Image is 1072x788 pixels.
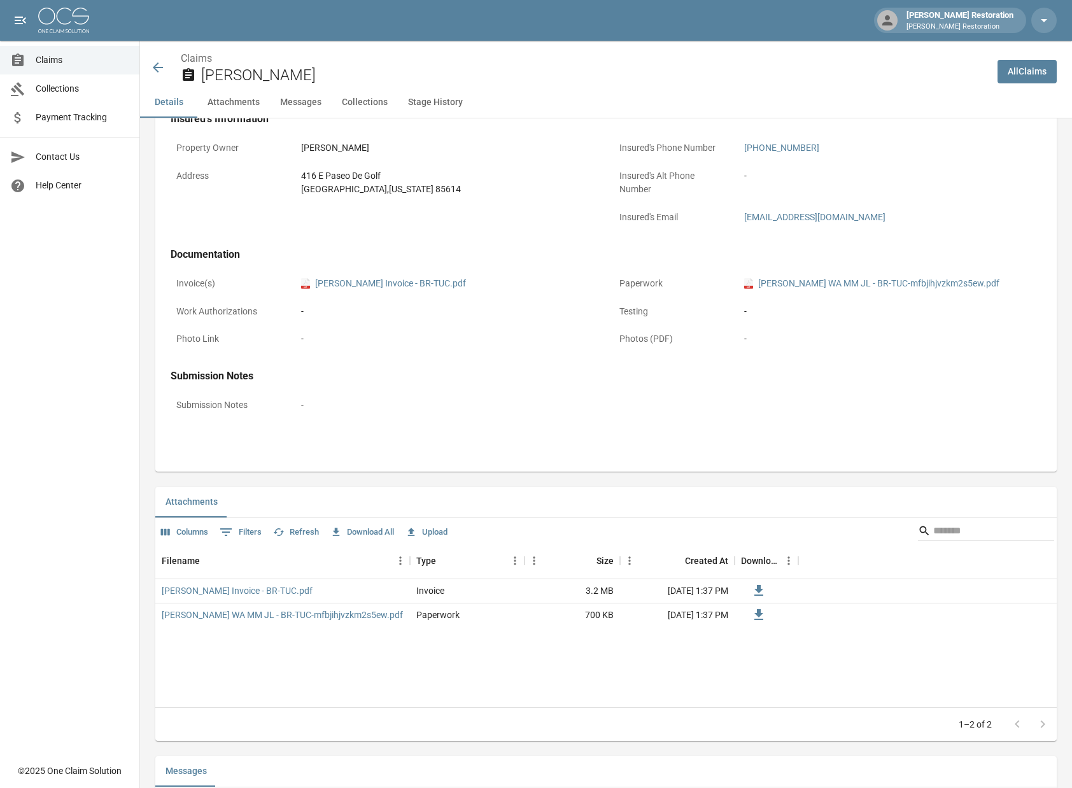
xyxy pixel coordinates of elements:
button: Attachments [155,487,228,517]
span: Claims [36,53,129,67]
p: Paperwork [614,271,728,296]
div: [PERSON_NAME] Restoration [901,9,1019,32]
button: Menu [620,551,639,570]
p: Work Authorizations [171,299,285,324]
a: [PHONE_NUMBER] [744,143,819,153]
span: Payment Tracking [36,111,129,124]
div: - [301,398,304,412]
p: Testing [614,299,728,324]
div: [DATE] 1:37 PM [620,579,735,603]
button: Menu [505,551,525,570]
a: Claims [181,52,212,64]
div: 3.2 MB [525,579,620,603]
button: Menu [779,551,798,570]
a: [PERSON_NAME] Invoice - BR-TUC.pdf [162,584,313,597]
button: Select columns [158,523,211,542]
div: [GEOGRAPHIC_DATA] , [US_STATE] 85614 [301,183,461,196]
button: Show filters [216,522,265,542]
button: Download All [327,523,397,542]
div: - [301,332,304,346]
div: Created At [620,543,735,579]
div: related-list tabs [155,487,1057,517]
div: © 2025 One Claim Solution [18,764,122,777]
button: Stage History [398,87,473,118]
a: [EMAIL_ADDRESS][DOMAIN_NAME] [744,212,885,222]
p: Photos (PDF) [614,327,728,351]
div: anchor tabs [140,87,1072,118]
p: [PERSON_NAME] Restoration [906,22,1013,32]
nav: breadcrumb [181,51,987,66]
h4: Documentation [171,248,1041,261]
button: Upload [402,523,451,542]
div: Paperwork [416,609,460,621]
div: Search [918,521,1054,544]
a: AllClaims [998,60,1057,83]
button: Details [140,87,197,118]
div: - [744,169,747,183]
div: Filename [155,543,410,579]
div: Filename [162,543,200,579]
span: Help Center [36,179,129,192]
div: [DATE] 1:37 PM [620,603,735,628]
div: Size [596,543,614,579]
button: Messages [270,87,332,118]
div: [PERSON_NAME] [301,141,369,155]
p: Invoice(s) [171,271,285,296]
div: Created At [685,543,728,579]
div: related-list tabs [155,756,1057,787]
span: Collections [36,82,129,95]
p: Insured's Phone Number [614,136,728,160]
button: Refresh [270,523,322,542]
p: Photo Link [171,327,285,351]
div: 416 E Paseo De Golf [301,169,461,183]
p: Property Owner [171,136,285,160]
h2: [PERSON_NAME] [201,66,987,85]
div: Size [525,543,620,579]
p: Insured's Email [614,205,728,230]
img: ocs-logo-white-transparent.png [38,8,89,33]
div: Download [741,543,779,579]
div: Download [735,543,798,579]
a: pdf[PERSON_NAME] Invoice - BR-TUC.pdf [301,277,466,290]
div: - [744,305,1036,318]
p: Insured's Alt Phone Number [614,164,728,202]
button: Attachments [197,87,270,118]
a: [PERSON_NAME] WA MM JL - BR-TUC-mfbjihjvzkm2s5ew.pdf [162,609,403,621]
div: - [744,332,1036,346]
div: Type [410,543,525,579]
p: Submission Notes [171,393,285,418]
div: 700 KB [525,603,620,628]
div: - [301,305,593,318]
button: Menu [391,551,410,570]
div: Invoice [416,584,444,597]
h4: Insured's Information [171,113,1041,125]
button: Menu [525,551,544,570]
div: Type [416,543,436,579]
button: Messages [155,756,217,787]
p: 1–2 of 2 [959,718,992,731]
h4: Submission Notes [171,370,1041,383]
span: Contact Us [36,150,129,164]
button: open drawer [8,8,33,33]
p: Address [171,164,285,188]
button: Collections [332,87,398,118]
a: pdf[PERSON_NAME] WA MM JL - BR-TUC-mfbjihjvzkm2s5ew.pdf [744,277,999,290]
